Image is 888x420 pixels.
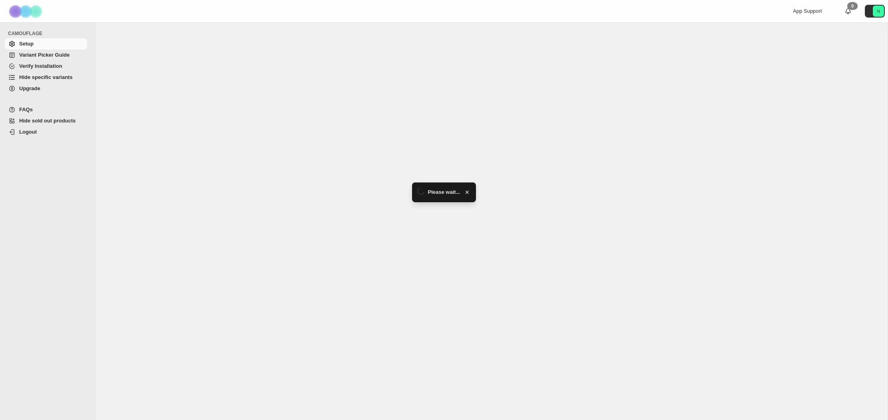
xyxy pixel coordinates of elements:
span: Please wait... [428,188,460,196]
a: Verify Installation [5,61,87,72]
a: 0 [844,7,852,15]
span: Logout [19,129,37,135]
a: Setup [5,38,87,49]
span: App Support [793,8,822,14]
span: FAQs [19,106,33,112]
span: Variant Picker Guide [19,52,69,58]
a: Logout [5,126,87,138]
div: 0 [847,2,858,10]
span: Verify Installation [19,63,62,69]
img: Camouflage [6,0,46,22]
a: Upgrade [5,83,87,94]
span: Hide specific variants [19,74,73,80]
span: CAMOUFLAGE [8,30,90,37]
a: Variant Picker Guide [5,49,87,61]
span: Hide sold out products [19,118,76,124]
a: Hide sold out products [5,115,87,126]
button: Avatar with initials N [865,5,885,18]
span: Setup [19,41,34,47]
text: N [877,9,880,14]
span: Upgrade [19,85,40,91]
a: FAQs [5,104,87,115]
a: Hide specific variants [5,72,87,83]
span: Avatar with initials N [873,6,884,17]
